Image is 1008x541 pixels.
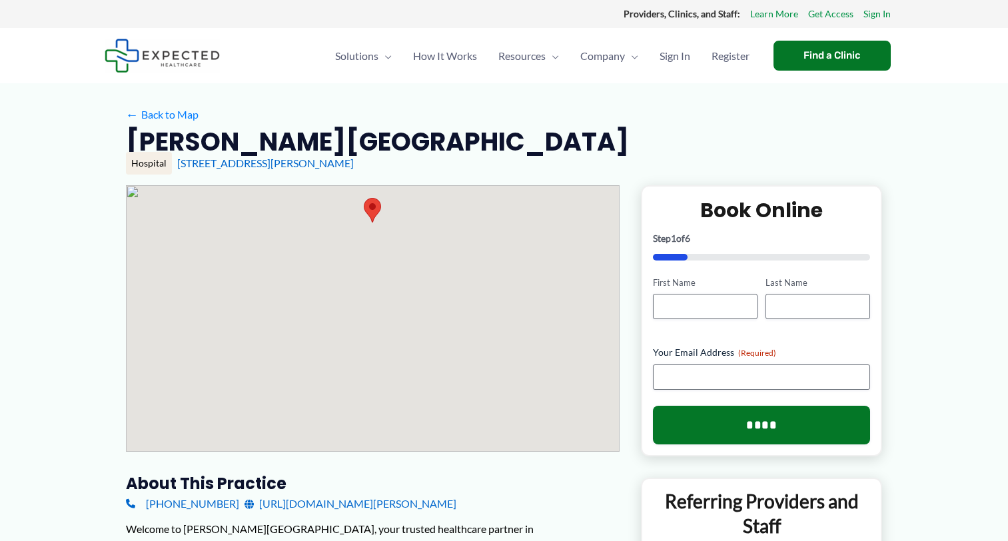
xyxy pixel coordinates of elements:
[413,33,477,79] span: How It Works
[660,33,690,79] span: Sign In
[652,489,871,538] p: Referring Providers and Staff
[808,5,853,23] a: Get Access
[546,33,559,79] span: Menu Toggle
[126,152,172,175] div: Hospital
[126,494,239,514] a: [PHONE_NUMBER]
[653,197,871,223] h2: Book Online
[625,33,638,79] span: Menu Toggle
[335,33,378,79] span: Solutions
[488,33,570,79] a: ResourcesMenu Toggle
[701,33,760,79] a: Register
[126,105,199,125] a: ←Back to Map
[653,346,871,359] label: Your Email Address
[570,33,649,79] a: CompanyMenu Toggle
[126,108,139,121] span: ←
[126,473,620,494] h3: About this practice
[324,33,402,79] a: SolutionsMenu Toggle
[765,276,870,289] label: Last Name
[105,39,220,73] img: Expected Healthcare Logo - side, dark font, small
[245,494,456,514] a: [URL][DOMAIN_NAME][PERSON_NAME]
[863,5,891,23] a: Sign In
[177,157,354,169] a: [STREET_ADDRESS][PERSON_NAME]
[649,33,701,79] a: Sign In
[126,125,629,158] h2: [PERSON_NAME][GEOGRAPHIC_DATA]
[324,33,760,79] nav: Primary Site Navigation
[653,276,757,289] label: First Name
[671,233,676,244] span: 1
[773,41,891,71] a: Find a Clinic
[738,348,776,358] span: (Required)
[624,8,740,19] strong: Providers, Clinics, and Staff:
[750,5,798,23] a: Learn More
[712,33,750,79] span: Register
[653,234,871,243] p: Step of
[402,33,488,79] a: How It Works
[685,233,690,244] span: 6
[378,33,392,79] span: Menu Toggle
[580,33,625,79] span: Company
[498,33,546,79] span: Resources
